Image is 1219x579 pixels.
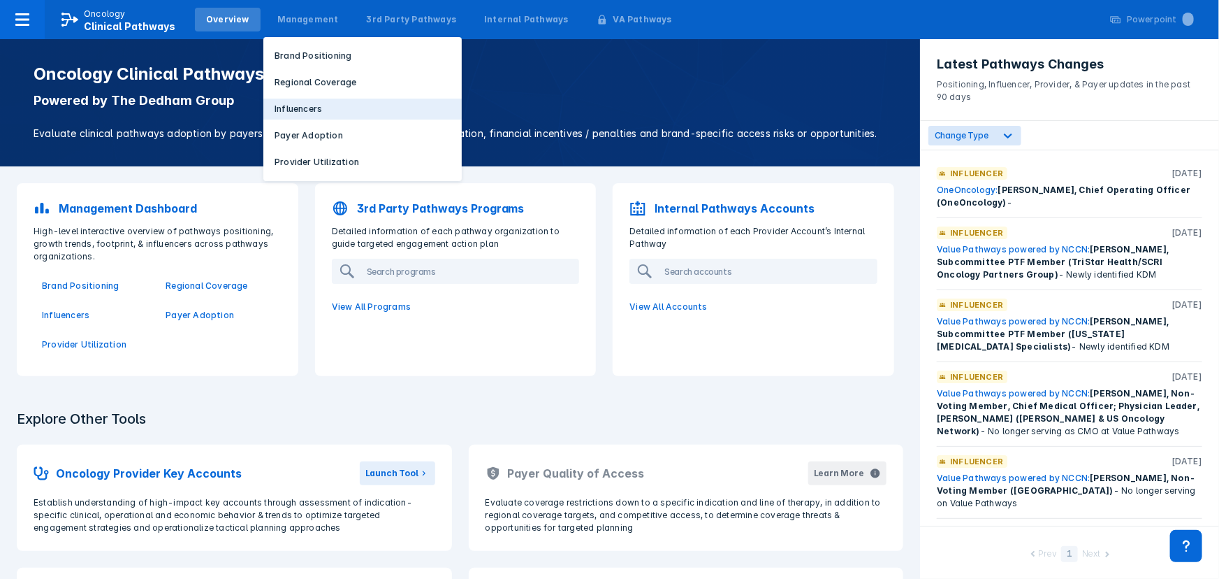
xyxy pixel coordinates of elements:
div: - No longer serving on Value Pathways [937,472,1202,510]
div: Learn More [814,467,864,480]
input: Search programs [361,260,578,283]
a: Value Pathways powered by NCCN: [937,244,1090,255]
button: Learn More [808,462,886,485]
a: 3rd Party Pathways Programs [323,192,588,225]
a: Value Pathways powered by NCCN: [937,473,1090,483]
span: [PERSON_NAME], Chief Operating Officer (OneOncology) [937,185,1190,208]
p: Brand Positioning [275,50,351,62]
p: Influencer [950,167,1003,180]
p: Influencer [950,455,1003,468]
button: Launch Tool [360,462,435,485]
p: Detailed information of each pathway organization to guide targeted engagement action plan [323,225,588,250]
div: Internal Pathways [484,13,568,26]
button: Regional Coverage [263,72,462,93]
p: Powered by The Dedham Group [34,92,886,109]
p: Payer Adoption [275,129,343,142]
div: Overview [206,13,249,26]
button: Payer Adoption [263,125,462,146]
div: Powerpoint [1127,13,1194,26]
div: Launch Tool [365,467,418,480]
a: Regional Coverage [166,280,272,292]
div: Next [1082,548,1100,562]
span: Change Type [935,130,988,141]
span: Clinical Pathways [84,20,175,32]
span: [PERSON_NAME], Subcommittee PTF Member (TriStar Health/SCRI Oncology Partners Group) [937,244,1169,280]
div: 1 [1061,546,1078,562]
p: Management Dashboard [59,200,197,217]
p: Internal Pathways Accounts [655,200,815,217]
p: Influencer [950,299,1003,311]
button: Brand Positioning [263,45,462,66]
a: Management [266,8,350,31]
div: Prev [1039,548,1057,562]
a: OneOncology: [937,185,998,195]
a: Value Pathways powered by NCCN: [937,316,1090,327]
a: View All Accounts [621,292,886,322]
a: Payer Adoption [166,309,272,322]
p: Establish understanding of high-impact key accounts through assessment of indication-specific cli... [34,496,435,534]
a: Internal Pathways Accounts [621,192,886,225]
div: 3rd Party Pathways [367,13,457,26]
h2: Oncology Provider Key Accounts [56,465,242,482]
a: Influencers [42,309,149,322]
p: 3rd Party Pathways Programs [357,200,525,217]
a: Management Dashboard [25,192,290,225]
p: Oncology [84,8,126,20]
h2: Payer Quality of Access [508,465,645,482]
p: [DATE] [1171,227,1202,239]
a: Provider Utilization [42,338,149,351]
div: - [937,184,1202,209]
p: Detailed information of each Provider Account’s Internal Pathway [621,225,886,250]
div: Management [277,13,339,26]
p: Regional Coverage [275,76,356,89]
div: Contact Support [1170,530,1202,562]
button: Influencers [263,99,462,120]
a: 3rd Party Pathways [356,8,468,31]
input: Search accounts [659,260,876,283]
a: Internal Pathways [473,8,579,31]
a: Value Pathways powered by NCCN: [937,388,1090,399]
h3: Explore Other Tools [8,401,154,436]
p: Positioning, Influencer, Provider, & Payer updates in the past 90 days [937,73,1202,103]
span: [PERSON_NAME], Subcommittee PTF Member ([US_STATE] [MEDICAL_DATA] Specialists) [937,316,1169,352]
p: [DATE] [1171,299,1202,311]
a: Overview [195,8,261,31]
p: Influencers [275,103,322,115]
p: Influencer [950,371,1003,383]
div: VA Pathways [613,13,672,26]
button: Provider Utilization [263,152,462,173]
a: Brand Positioning [42,280,149,292]
p: High-level interactive overview of pathways positioning, growth trends, footprint, & influencers ... [25,225,290,263]
p: [DATE] [1171,167,1202,180]
a: View All Programs [323,292,588,322]
div: - No longer serving as CMO at Value Pathways [937,387,1202,438]
p: Evaluate coverage restrictions down to a specific indication and line of therapy, in addition to ... [486,496,887,534]
h3: Latest Pathways Changes [937,56,1202,73]
p: [DATE] [1171,455,1202,468]
div: - Newly identified KDM [937,315,1202,353]
div: - Newly identified KDM [937,243,1202,281]
h1: Oncology Clinical Pathways Tool [34,64,886,84]
p: Influencer [950,227,1003,239]
p: [DATE] [1171,371,1202,383]
p: Provider Utilization [275,156,359,169]
p: Evaluate clinical pathways adoption by payers and providers, implementation sophistication, finan... [34,126,886,141]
